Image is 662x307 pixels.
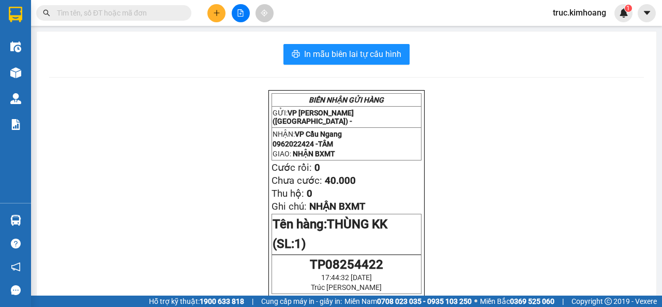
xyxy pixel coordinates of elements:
button: caret-down [638,4,656,22]
strong: BIÊN NHẬN GỬI HÀNG [309,96,384,104]
span: TP08254422 [310,257,383,272]
span: plus [213,9,220,17]
span: Hỗ trợ kỹ thuật: [149,296,244,307]
span: Trúc [PERSON_NAME] [311,283,382,291]
img: icon-new-feature [619,8,628,18]
sup: 1 [625,5,632,12]
span: NHẬN BXMT [309,201,365,212]
img: logo-vxr [9,7,22,22]
span: copyright [605,298,612,305]
span: Thu hộ: [272,188,304,199]
span: caret-down [642,8,652,18]
span: Cung cấp máy in - giấy in: [261,296,342,307]
span: aim [261,9,268,17]
span: 0962022424 - [273,140,333,148]
img: warehouse-icon [10,41,21,52]
span: truc.kimhoang [545,6,614,19]
img: warehouse-icon [10,93,21,104]
span: Miền Nam [344,296,472,307]
button: plus [207,4,225,22]
span: Miền Bắc [480,296,554,307]
span: ⚪️ [474,299,477,303]
span: VP Cầu Ngang [295,130,342,138]
span: 1 [626,5,630,12]
img: solution-icon [10,119,21,130]
span: GIAO: [273,150,335,158]
span: notification [11,262,21,272]
img: warehouse-icon [10,215,21,226]
span: Chưa cước: [272,175,322,186]
input: Tìm tên, số ĐT hoặc mã đơn [57,7,179,19]
strong: 1900 633 818 [200,297,244,305]
span: Cước rồi: [272,162,312,173]
span: question-circle [11,239,21,248]
span: 0 [307,188,312,199]
span: | [252,296,253,307]
span: 0 [314,162,320,173]
span: message [11,285,21,295]
span: search [43,9,50,17]
span: Ghi chú: [272,201,307,212]
span: In mẫu biên lai tự cấu hình [304,48,401,61]
span: file-add [237,9,244,17]
span: TÂM [318,140,333,148]
span: | [562,296,564,307]
span: NHẬN BXMT [293,150,335,158]
span: printer [292,50,300,60]
button: file-add [232,4,250,22]
span: THÙNG KK (SL: [273,217,387,251]
span: 40.000 [325,175,356,186]
strong: 0708 023 035 - 0935 103 250 [377,297,472,305]
p: GỬI: [273,109,420,125]
span: VP [PERSON_NAME] ([GEOGRAPHIC_DATA]) - [273,109,354,125]
button: printerIn mẫu biên lai tự cấu hình [283,44,410,65]
img: warehouse-icon [10,67,21,78]
button: aim [255,4,274,22]
p: NHẬN: [273,130,420,138]
span: 17:44:32 [DATE] [321,273,372,282]
span: Tên hàng: [273,217,387,251]
span: 1) [294,237,306,251]
strong: 0369 525 060 [510,297,554,305]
